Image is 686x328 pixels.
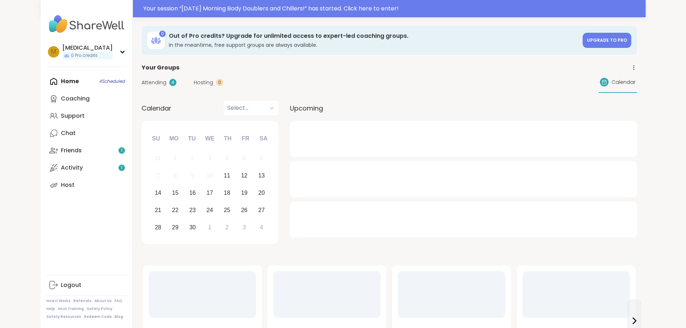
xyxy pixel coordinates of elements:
[151,202,166,218] div: Choose Sunday, September 21st, 2025
[208,223,211,232] div: 1
[184,131,200,147] div: Tu
[151,168,166,184] div: Not available Sunday, September 7th, 2025
[185,185,200,201] div: Choose Tuesday, September 16th, 2025
[258,188,265,198] div: 20
[189,223,196,232] div: 30
[149,150,270,236] div: month 2025-09
[260,153,263,163] div: 6
[254,185,269,201] div: Choose Saturday, September 20th, 2025
[142,103,171,113] span: Calendar
[254,202,269,218] div: Choose Saturday, September 27th, 2025
[46,306,55,311] a: Help
[46,176,127,194] a: Host
[166,131,182,147] div: Mo
[237,168,252,184] div: Choose Friday, September 12th, 2025
[121,165,122,171] span: 1
[225,223,229,232] div: 2
[202,151,218,166] div: Not available Wednesday, September 3rd, 2025
[46,12,127,37] img: ShareWell Nav Logo
[151,151,166,166] div: Not available Sunday, August 31st, 2025
[583,33,631,48] a: Upgrade to Pro
[202,185,218,201] div: Choose Wednesday, September 17th, 2025
[219,202,235,218] div: Choose Thursday, September 25th, 2025
[207,171,213,180] div: 10
[61,281,81,289] div: Logout
[155,223,161,232] div: 28
[202,168,218,184] div: Not available Wednesday, September 10th, 2025
[155,188,161,198] div: 14
[169,41,578,49] h3: In the meantime, free support groups are always available.
[151,220,166,235] div: Choose Sunday, September 28th, 2025
[115,314,123,319] a: Blog
[58,306,84,311] a: Host Training
[159,31,166,37] div: 0
[155,205,161,215] div: 21
[151,185,166,201] div: Choose Sunday, September 14th, 2025
[185,220,200,235] div: Choose Tuesday, September 30th, 2025
[224,171,230,180] div: 11
[167,220,183,235] div: Choose Monday, September 29th, 2025
[84,314,112,319] a: Redeem Code
[61,95,90,103] div: Coaching
[172,188,179,198] div: 15
[169,79,176,86] div: 4
[219,151,235,166] div: Not available Thursday, September 4th, 2025
[61,181,75,189] div: Host
[61,129,76,137] div: Chat
[258,205,265,215] div: 27
[174,171,177,180] div: 8
[172,223,179,232] div: 29
[254,151,269,166] div: Not available Saturday, September 6th, 2025
[46,125,127,142] a: Chat
[94,298,112,304] a: About Us
[167,185,183,201] div: Choose Monday, September 15th, 2025
[167,151,183,166] div: Not available Monday, September 1st, 2025
[174,153,177,163] div: 1
[61,112,85,120] div: Support
[71,53,98,59] span: 0 Pro credits
[219,168,235,184] div: Choose Thursday, September 11th, 2025
[258,171,265,180] div: 13
[241,188,247,198] div: 19
[207,205,213,215] div: 24
[189,188,196,198] div: 16
[207,188,213,198] div: 17
[220,131,236,147] div: Th
[46,314,81,319] a: Safety Resources
[224,205,230,215] div: 25
[172,205,179,215] div: 22
[202,131,218,147] div: We
[237,185,252,201] div: Choose Friday, September 19th, 2025
[241,171,247,180] div: 12
[155,153,161,163] div: 31
[51,47,56,57] span: M
[208,153,211,163] div: 3
[156,171,160,180] div: 7
[194,79,213,86] span: Hosting
[189,205,196,215] div: 23
[238,131,254,147] div: Fr
[255,131,271,147] div: Sa
[290,103,323,113] span: Upcoming
[216,79,223,86] div: 0
[237,220,252,235] div: Choose Friday, October 3rd, 2025
[219,185,235,201] div: Choose Thursday, September 18th, 2025
[46,90,127,107] a: Coaching
[185,202,200,218] div: Choose Tuesday, September 23rd, 2025
[243,223,246,232] div: 3
[202,220,218,235] div: Choose Wednesday, October 1st, 2025
[202,202,218,218] div: Choose Wednesday, September 24th, 2025
[243,153,246,163] div: 5
[611,78,636,86] span: Calendar
[225,153,229,163] div: 4
[46,159,127,176] a: Activity1
[260,223,263,232] div: 4
[46,142,127,159] a: Friends1
[587,37,627,43] span: Upgrade to Pro
[148,131,164,147] div: Su
[73,298,91,304] a: Referrals
[121,148,122,154] span: 1
[142,79,166,86] span: Attending
[46,107,127,125] a: Support
[237,151,252,166] div: Not available Friday, September 5th, 2025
